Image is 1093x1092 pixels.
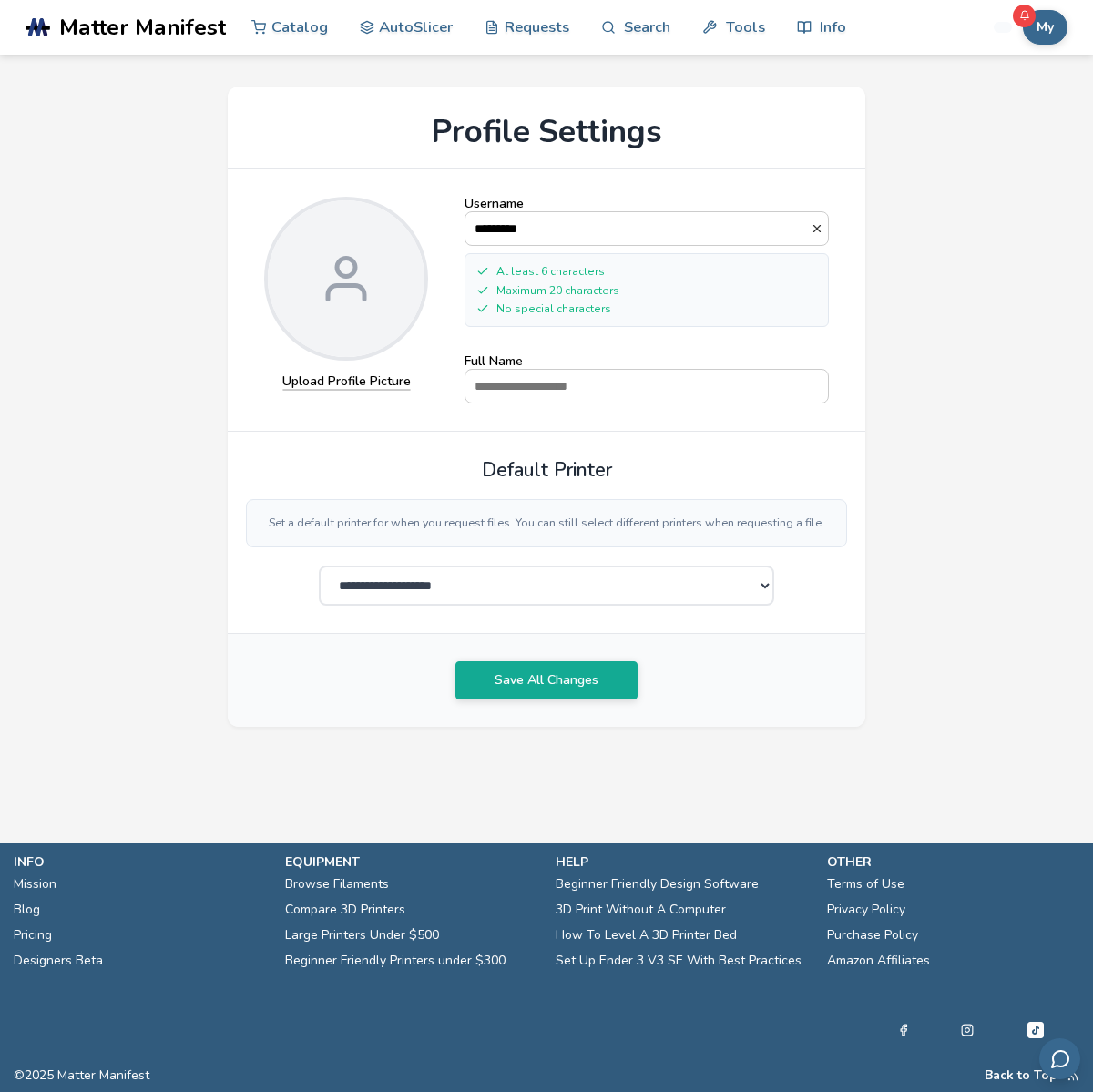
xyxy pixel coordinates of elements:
[14,852,267,872] p: info
[556,948,802,974] a: Set Up Ender 3 V3 SE With Best Practices
[285,897,405,923] a: Compare 3D Printers
[556,852,809,872] p: help
[496,302,611,315] span: No special characters
[897,1019,910,1041] a: Facebook
[811,222,828,235] button: Username
[285,852,538,872] p: equipment
[827,923,918,948] a: Purchase Policy
[246,459,847,481] h2: Default Printer
[59,15,226,40] span: Matter Manifest
[827,897,905,923] a: Privacy Policy
[14,923,52,948] a: Pricing
[465,212,811,245] input: Username
[961,1019,974,1041] a: Instagram
[228,87,865,169] h1: Profile Settings
[827,948,930,974] a: Amazon Affiliates
[285,948,506,974] a: Beginner Friendly Printers under $300
[14,872,56,897] a: Mission
[496,284,619,297] span: Maximum 20 characters
[1039,1038,1080,1079] button: Send feedback via email
[985,1068,1057,1083] button: Back to Top
[556,897,726,923] a: 3D Print Without A Computer
[14,1068,149,1083] span: © 2025 Matter Manifest
[1067,1068,1079,1083] a: RSS Feed
[827,872,904,897] a: Terms of Use
[465,197,829,246] label: Username
[285,872,389,897] a: Browse Filaments
[1023,10,1067,45] button: My
[465,354,829,403] label: Full Name
[282,374,411,391] label: Upload Profile Picture
[455,661,638,699] button: Save All Changes
[556,872,759,897] a: Beginner Friendly Design Software
[556,923,737,948] a: How To Level A 3D Printer Bed
[1025,1019,1047,1041] a: Tiktok
[14,948,103,974] a: Designers Beta
[465,370,828,403] input: Full Name
[261,515,832,532] p: Set a default printer for when you request files. You can still select different printers when re...
[14,897,40,923] a: Blog
[285,923,439,948] a: Large Printers Under $500
[496,265,605,278] span: At least 6 characters
[827,852,1080,872] p: other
